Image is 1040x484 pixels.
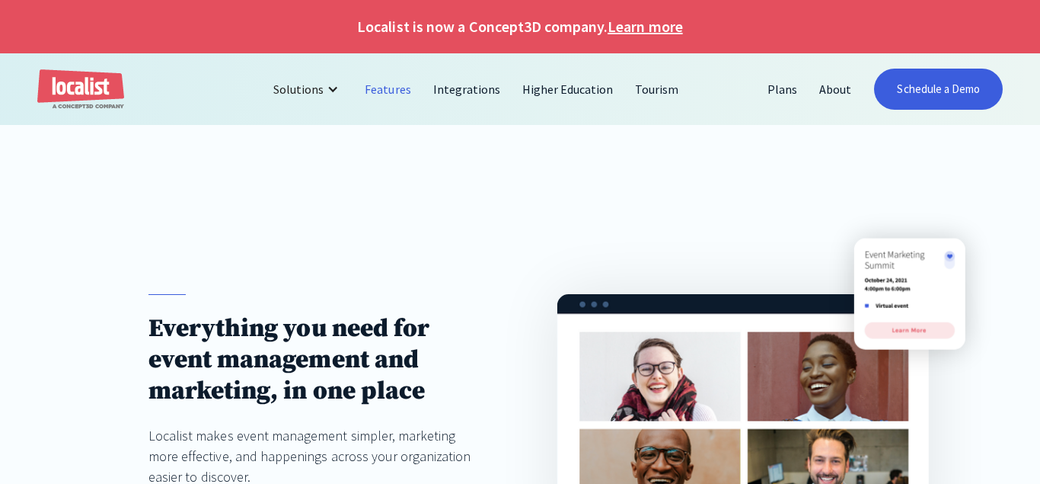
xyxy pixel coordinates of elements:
a: Higher Education [512,71,625,107]
a: Schedule a Demo [874,69,1003,110]
div: Solutions [262,71,354,107]
a: About [809,71,863,107]
div: Solutions [273,80,324,98]
a: Learn more [608,15,682,38]
a: Features [354,71,422,107]
a: home [37,69,124,110]
h1: Everything you need for event management and marketing, in one place [148,313,483,407]
a: Tourism [624,71,690,107]
a: Integrations [423,71,512,107]
a: Plans [757,71,809,107]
